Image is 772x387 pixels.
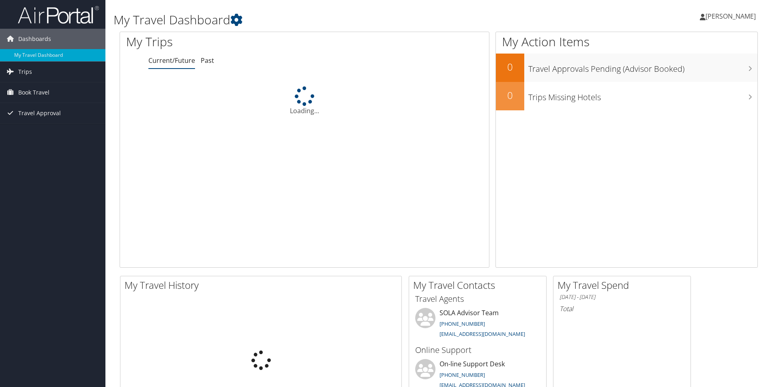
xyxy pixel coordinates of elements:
[126,33,329,50] h1: My Trips
[528,88,757,103] h3: Trips Missing Hotels
[120,86,489,116] div: Loading...
[148,56,195,65] a: Current/Future
[496,88,524,102] h2: 0
[496,82,757,110] a: 0Trips Missing Hotels
[114,11,547,28] h1: My Travel Dashboard
[558,278,691,292] h2: My Travel Spend
[415,293,540,305] h3: Travel Agents
[440,371,485,378] a: [PHONE_NUMBER]
[496,33,757,50] h1: My Action Items
[18,103,61,123] span: Travel Approval
[201,56,214,65] a: Past
[411,308,544,341] li: SOLA Advisor Team
[560,304,684,313] h6: Total
[528,59,757,75] h3: Travel Approvals Pending (Advisor Booked)
[413,278,546,292] h2: My Travel Contacts
[700,4,764,28] a: [PERSON_NAME]
[440,330,525,338] a: [EMAIL_ADDRESS][DOMAIN_NAME]
[496,54,757,82] a: 0Travel Approvals Pending (Advisor Booked)
[124,278,401,292] h2: My Travel History
[440,320,485,327] a: [PHONE_NUMBER]
[706,12,756,21] span: [PERSON_NAME]
[18,29,51,49] span: Dashboards
[18,82,49,103] span: Book Travel
[415,344,540,356] h3: Online Support
[560,293,684,301] h6: [DATE] - [DATE]
[496,60,524,74] h2: 0
[18,5,99,24] img: airportal-logo.png
[18,62,32,82] span: Trips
